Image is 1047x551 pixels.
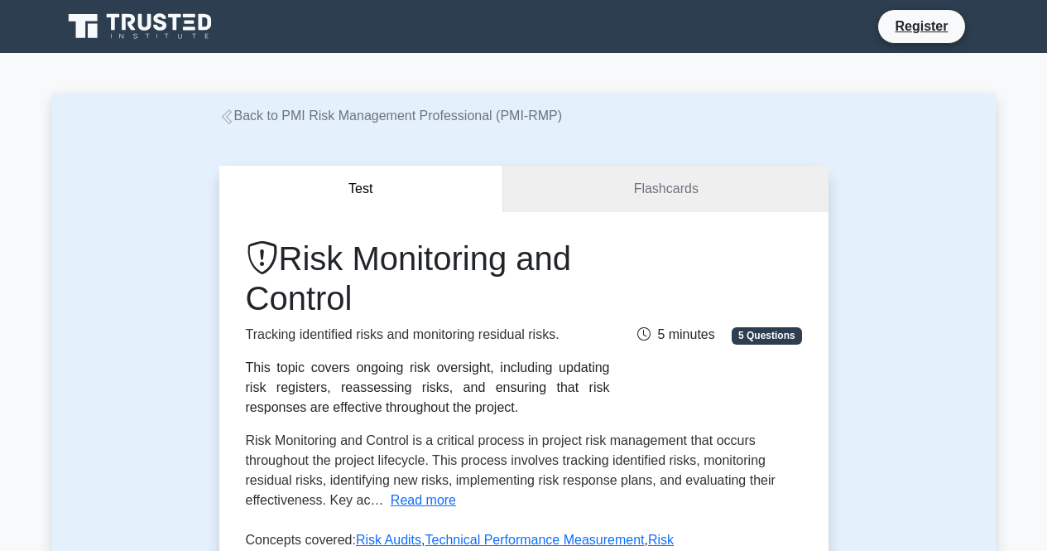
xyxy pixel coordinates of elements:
a: Flashcards [503,166,828,213]
a: Back to PMI Risk Management Professional (PMI-RMP) [219,109,563,123]
span: 5 Questions [732,327,801,344]
button: Test [219,166,504,213]
span: 5 minutes [637,327,714,341]
button: Read more [391,491,456,510]
a: Technical Performance Measurement [425,533,645,547]
span: Risk Monitoring and Control is a critical process in project risk management that occurs througho... [246,433,776,507]
div: This topic covers ongoing risk oversight, including updating risk registers, reassessing risks, a... [246,358,610,418]
h1: Risk Monitoring and Control [246,239,610,318]
a: Register [885,16,958,36]
p: Tracking identified risks and monitoring residual risks. [246,325,610,345]
a: Risk Audits [356,533,421,547]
